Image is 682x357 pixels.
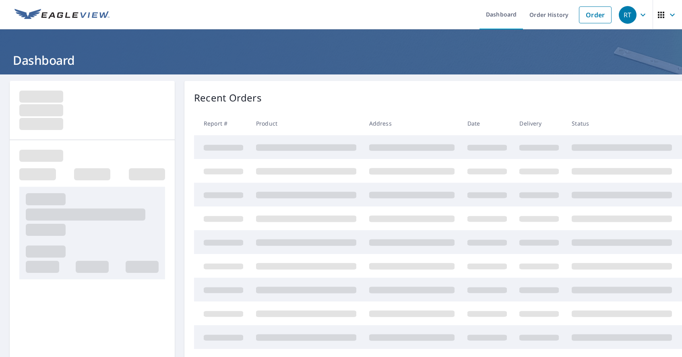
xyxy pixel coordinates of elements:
div: RT [619,6,637,24]
th: Delivery [513,111,565,135]
a: Order [579,6,612,23]
th: Product [250,111,363,135]
h1: Dashboard [10,52,672,68]
th: Address [363,111,461,135]
th: Status [565,111,678,135]
img: EV Logo [14,9,110,21]
th: Report # [194,111,250,135]
p: Recent Orders [194,91,262,105]
th: Date [461,111,513,135]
